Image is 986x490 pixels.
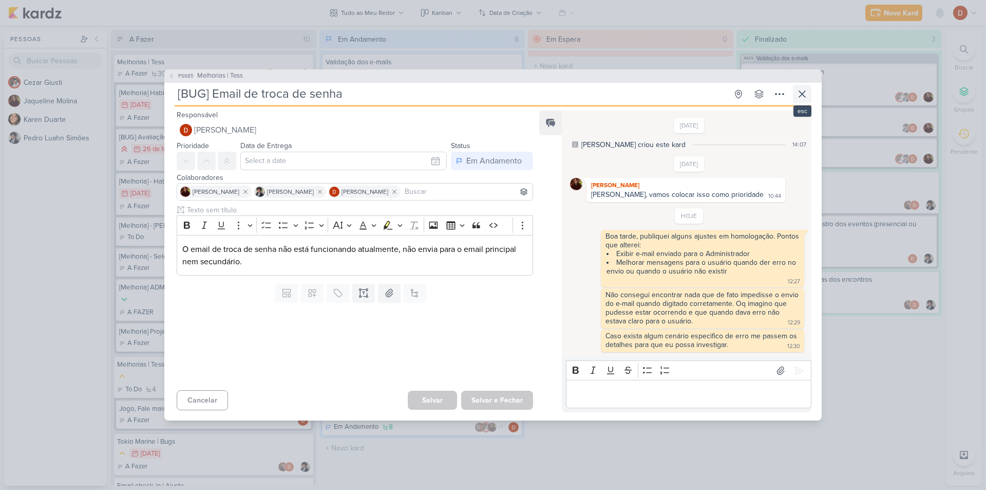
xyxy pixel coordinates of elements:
[177,172,533,183] div: Colaboradores
[185,205,533,215] input: Texto sem título
[329,187,339,197] img: Davi Elias Teixeira
[255,187,265,197] img: Pedro Luahn Simões
[788,278,800,286] div: 12:27
[177,111,218,119] label: Responsável
[182,243,527,268] p: O email de troca de senha não está funcionando atualmente, não envia para o email principal nem s...
[589,180,783,190] div: [PERSON_NAME]
[177,215,533,235] div: Editor toolbar
[197,71,243,81] span: Melhorias | Tess
[605,232,800,249] div: Boa tarde, publiquei alguns ajustes em homologação. Pontos que alterei:
[177,390,228,410] button: Cancelar
[792,140,806,149] div: 14:07
[605,332,799,349] div: Caso exista algum cenário especifico de erro me passem os detalhes para que eu possa investigar.
[606,258,800,276] li: Melhorar mensagens para o usuário quando der erro no envio ou quando o usuário não existir
[240,152,447,170] input: Select a date
[451,152,533,170] button: Em Andamento
[788,319,800,327] div: 12:29
[177,72,195,80] span: PS685
[240,141,292,150] label: Data de Entrega
[168,71,243,81] button: PS685 Melhorias | Tess
[768,192,781,201] div: 10:44
[591,190,764,199] div: [PERSON_NAME], vamos colocar isso como prioridade
[180,124,192,136] img: Davi Elias Teixeira
[566,380,811,408] div: Editor editing area: main
[570,178,582,190] img: Jaqueline Molina
[403,186,530,198] input: Buscar
[787,342,800,351] div: 12:30
[267,187,314,196] span: [PERSON_NAME]
[177,121,533,139] button: [PERSON_NAME]
[606,249,800,258] li: Exibir e-mail enviado para o Administrador
[180,187,191,197] img: Jaqueline Molina
[342,187,388,196] span: [PERSON_NAME]
[194,124,256,136] span: [PERSON_NAME]
[175,85,727,103] input: Kard Sem Título
[566,360,811,380] div: Editor toolbar
[793,105,811,117] div: esc
[466,155,522,167] div: Em Andamento
[177,141,209,150] label: Prioridade
[451,141,470,150] label: Status
[177,235,533,276] div: Editor editing area: main
[605,291,801,325] div: Não consegui encontrar nada que de fato impedisse o envio do e-mail quando digitado corretamente....
[193,187,239,196] span: [PERSON_NAME]
[581,139,686,150] div: [PERSON_NAME] criou este kard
